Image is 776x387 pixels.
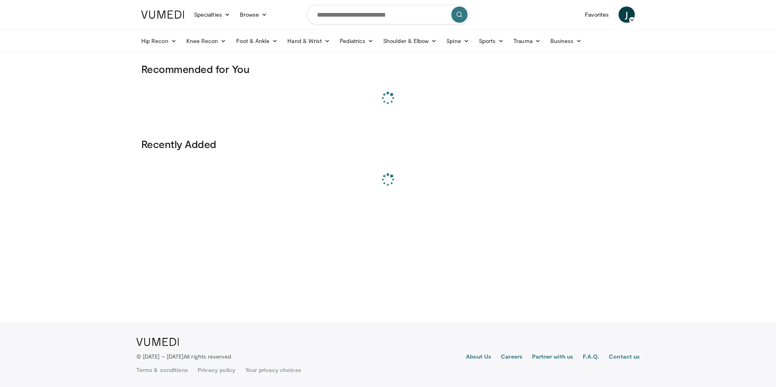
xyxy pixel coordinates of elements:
[619,6,635,23] a: J
[378,33,442,49] a: Shoulder & Elbow
[141,138,635,150] h3: Recently Added
[136,338,179,346] img: VuMedi Logo
[141,62,635,75] h3: Recommended for You
[136,33,181,49] a: Hip Recon
[198,366,235,374] a: Privacy policy
[141,11,184,19] img: VuMedi Logo
[580,6,614,23] a: Favorites
[583,353,599,362] a: F.A.Q.
[474,33,509,49] a: Sports
[466,353,491,362] a: About Us
[307,5,469,24] input: Search topics, interventions
[235,6,272,23] a: Browse
[183,353,231,360] span: All rights reserved
[335,33,378,49] a: Pediatrics
[136,366,188,374] a: Terms & conditions
[509,33,545,49] a: Trauma
[136,353,231,361] p: © [DATE] – [DATE]
[442,33,474,49] a: Spine
[245,366,301,374] a: Your privacy choices
[609,353,640,362] a: Contact us
[501,353,522,362] a: Careers
[532,353,573,362] a: Partner with us
[231,33,283,49] a: Foot & Ankle
[545,33,587,49] a: Business
[181,33,231,49] a: Knee Recon
[282,33,335,49] a: Hand & Wrist
[189,6,235,23] a: Specialties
